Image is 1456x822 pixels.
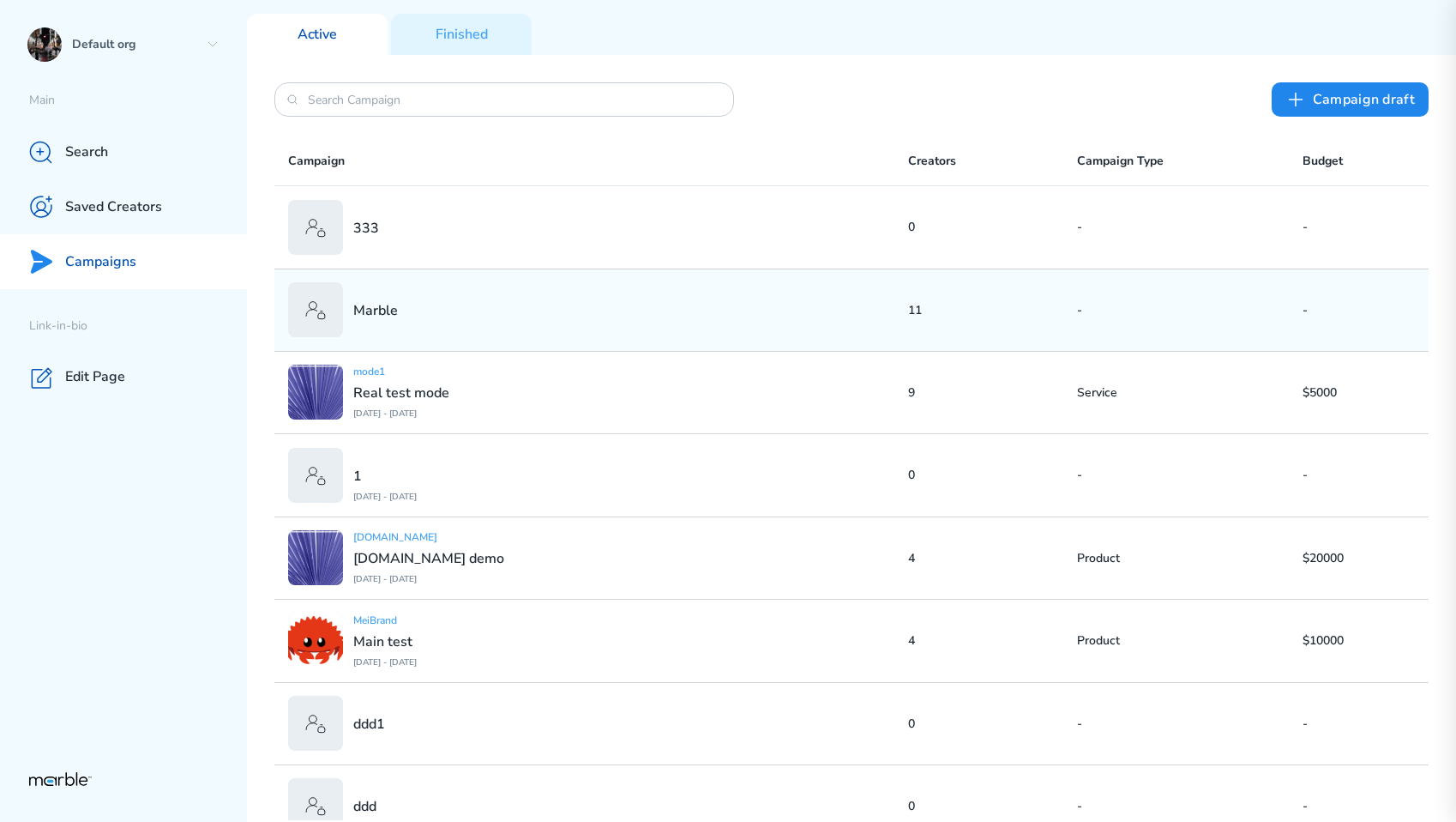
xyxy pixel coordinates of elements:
[1272,82,1429,117] button: Сampaign draft
[1303,550,1415,566] p: $20000
[353,797,376,816] p: ddd
[1303,467,1415,483] p: -
[1077,302,1303,318] p: -
[1077,467,1303,483] p: -
[353,408,449,420] p: [DATE] - [DATE]
[908,550,1077,566] p: 4
[1077,716,1303,732] p: -
[1303,219,1415,235] p: -
[353,384,449,402] p: Real test mode
[65,253,136,271] p: Campaigns
[1077,632,1303,649] p: Product
[353,219,379,238] p: 333
[65,198,162,216] p: Saved Creators
[353,573,504,585] p: [DATE] - [DATE]
[1077,219,1303,235] p: -
[1077,798,1303,814] p: -
[908,716,1077,732] p: 0
[65,143,108,161] p: Search
[353,632,417,651] p: Main test
[353,365,449,378] p: mode1
[29,318,247,335] p: Link-in-bio
[65,368,125,386] p: Edit Page
[908,467,1077,483] p: 0
[1077,384,1303,401] p: Service
[353,613,417,627] p: MeiBrand
[353,467,417,486] p: 1
[1303,716,1415,732] p: -
[288,151,908,172] p: Campaign
[1303,151,1415,172] p: Budget
[908,219,1077,235] p: 0
[72,37,199,53] p: Default org
[1303,632,1415,649] p: $10000
[436,26,488,44] p: Finished
[908,384,1077,401] p: 9
[908,151,1077,172] p: Creators
[353,715,385,734] p: ddd1
[908,632,1077,649] p: 4
[353,491,417,503] p: [DATE] - [DATE]
[29,93,247,109] p: Main
[308,92,701,108] input: Search Campaign
[353,549,504,568] p: [DOMAIN_NAME] demo
[1077,550,1303,566] p: Product
[908,798,1077,814] p: 0
[353,530,504,544] p: [DOMAIN_NAME]
[1303,384,1415,401] p: $5000
[908,302,1077,318] p: 11
[1077,151,1303,172] p: Campaign Type
[1303,302,1415,318] p: -
[353,301,398,320] p: Marble
[353,656,417,668] p: [DATE] - [DATE]
[1303,798,1415,814] p: -
[298,26,337,44] p: Active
